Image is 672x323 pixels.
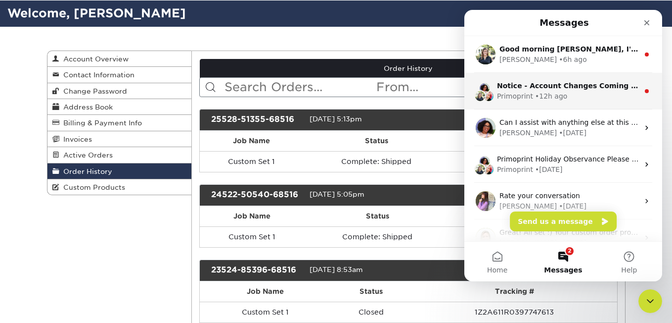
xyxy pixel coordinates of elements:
[375,78,496,97] input: From...
[204,264,310,277] div: 23524-85396-68516
[59,103,113,111] span: Address Book
[47,179,192,195] a: Custom Products
[59,71,134,79] span: Contact Information
[59,119,142,127] span: Billing & Payment Info
[94,118,122,128] div: • [DATE]
[11,108,31,128] img: Profile image for Avery
[47,99,192,115] a: Address Book
[71,81,103,92] div: • 12h ago
[451,226,617,247] td: 1Z2A611R0392969517
[18,80,30,92] img: Jenny avatar
[412,281,617,302] th: Tracking #
[47,115,192,131] a: Billing & Payment Info
[10,154,22,165] img: Irene avatar
[412,302,617,323] td: 1Z2A611R0397747613
[331,281,412,302] th: Status
[401,189,507,202] div: $233.30
[204,113,310,126] div: 25528-51355-68516
[464,10,662,281] iframe: Intercom live chat
[638,289,662,313] iframe: Intercom live chat
[200,226,304,247] td: Custom Set 1
[310,266,363,273] span: [DATE] 8:53am
[66,232,132,271] button: Messages
[47,131,192,147] a: Invoices
[401,264,507,277] div: $233.30
[35,191,92,202] div: [PERSON_NAME]
[11,218,31,238] img: Profile image for Natalie
[94,191,122,202] div: • [DATE]
[47,147,192,163] a: Active Orders
[80,257,118,264] span: Messages
[10,80,22,92] img: Irene avatar
[33,81,69,92] div: Primoprint
[94,45,123,55] div: • 6h ago
[200,281,331,302] th: Job Name
[157,257,173,264] span: Help
[451,206,617,226] th: Tracking #
[35,118,92,128] div: [PERSON_NAME]
[14,72,26,84] img: Avery avatar
[35,108,186,116] span: Can I assist with anything else at this time?
[200,131,304,151] th: Job Name
[14,146,26,158] img: Avery avatar
[331,302,412,323] td: Closed
[35,45,92,55] div: [PERSON_NAME]
[18,154,30,165] img: Jenny avatar
[47,163,192,179] a: Order History
[304,206,451,226] th: Status
[59,183,125,191] span: Custom Products
[401,113,507,126] div: $201.72
[200,206,304,226] th: Job Name
[304,131,449,151] th: Status
[200,59,617,78] a: Order History
[94,228,122,238] div: • [DATE]
[449,131,617,151] th: Tracking #
[59,151,113,159] span: Active Orders
[224,78,375,97] input: Search Orders...
[200,302,331,323] td: Custom Set 1
[132,232,198,271] button: Help
[304,151,449,172] td: Complete: Shipped
[35,228,92,238] div: [PERSON_NAME]
[59,55,129,63] span: Account Overview
[47,83,192,99] a: Change Password
[35,182,116,190] span: Rate your conversation
[11,181,31,201] img: Profile image for Erica
[59,87,127,95] span: Change Password
[59,167,112,175] span: Order History
[59,135,92,143] span: Invoices
[71,155,98,165] div: • [DATE]
[204,189,310,202] div: 24522-50540-68516
[200,151,304,172] td: Custom Set 1
[310,115,362,123] span: [DATE] 5:13pm
[310,190,364,198] span: [DATE] 5:05pm
[23,257,43,264] span: Home
[47,51,192,67] a: Account Overview
[45,202,152,221] button: Send us a message
[47,67,192,83] a: Contact Information
[304,226,451,247] td: Complete: Shipped
[33,155,69,165] div: Primoprint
